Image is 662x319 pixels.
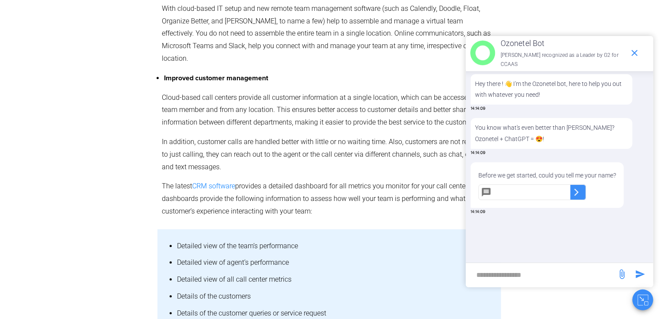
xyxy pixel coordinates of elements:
[177,271,492,288] li: Detailed view of all call center metrics
[177,254,492,271] li: Detailed view of agent’s performance
[96,51,146,57] div: Keywords by Traffic
[14,14,21,21] img: logo_orange.svg
[471,150,485,156] span: 14:14:09
[613,266,631,283] span: send message
[632,266,649,283] span: send message
[626,44,643,62] span: end chat or minimize
[24,14,43,21] div: v 4.0.25
[14,23,21,30] img: website_grey.svg
[33,51,78,57] div: Domain Overview
[23,23,95,30] div: Domain: [DOMAIN_NAME]
[164,75,268,82] strong: Improved customer management
[23,50,30,57] img: tab_domain_overview_orange.svg
[177,288,492,305] li: Details of the customers
[470,267,613,283] div: new-msg-input
[633,289,653,310] button: Close chat
[162,136,497,173] p: In addition, customer calls are handled better with little or no waiting time. Also, customers ar...
[471,105,485,112] span: 14:14:09
[501,51,625,69] p: [PERSON_NAME] recognized as a Leader by G2 for CCAAS
[478,170,616,181] p: Before we get started, could you tell me your name?
[86,50,93,57] img: tab_keywords_by_traffic_grey.svg
[475,79,628,100] p: Hey there ! 👋 I'm the Ozonetel bot, here to help you out with whatever you need!
[192,182,235,190] a: CRM software
[162,3,497,65] p: With cloud-based IT setup and new remote team management software (such as Calendly, Doodle, Floa...
[162,92,497,129] p: Cloud-based call centers provide all customer information at a single location, which can be acce...
[475,122,628,144] p: You know what's even better than [PERSON_NAME]? Ozonetel + ChatGPT = 😍!
[177,238,492,255] li: Detailed view of the team’s performance
[471,209,485,215] span: 14:14:09
[501,36,625,50] p: Ozonetel Bot
[162,180,497,217] p: The latest provides a detailed dashboard for all metrics you monitor for your call center. Such d...
[470,40,495,66] img: header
